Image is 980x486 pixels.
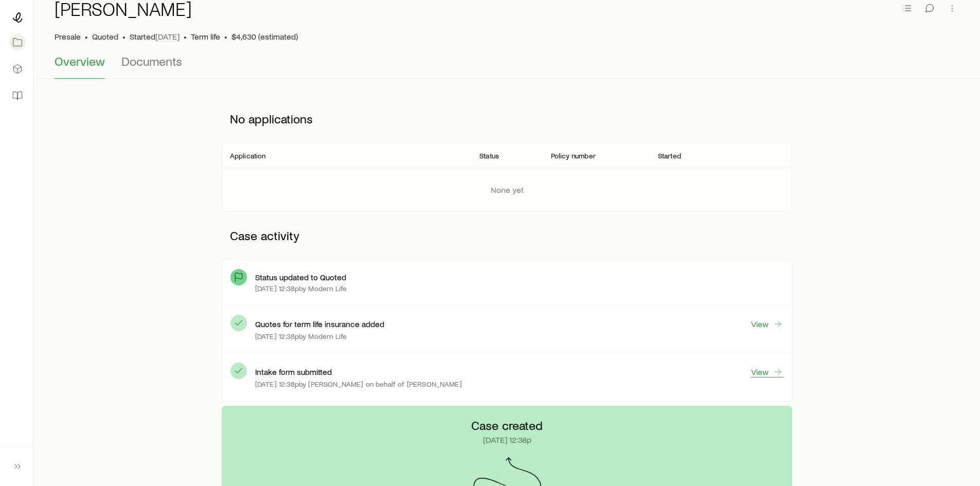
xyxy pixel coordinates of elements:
p: Policy number [551,152,596,160]
p: Status updated to Quoted [255,272,346,282]
p: None yet [491,185,524,195]
span: • [184,31,187,42]
p: Started [658,152,681,160]
p: Case created [471,418,543,433]
p: Application [230,152,266,160]
span: • [122,31,126,42]
p: Started [130,31,180,42]
span: [DATE] [155,31,180,42]
p: [DATE] 12:38p [483,435,531,445]
span: • [224,31,227,42]
p: Presale [55,31,81,42]
span: Documents [121,54,182,68]
span: • [85,31,88,42]
p: [DATE] 12:38p by Modern Life [255,284,347,293]
p: [DATE] 12:38p by Modern Life [255,332,347,340]
a: View [751,366,783,377]
span: Quoted [92,31,118,42]
div: Case details tabs [55,54,959,79]
span: Overview [55,54,105,68]
p: Status [479,152,499,160]
p: [DATE] 12:38p by [PERSON_NAME] on behalf of [PERSON_NAME] [255,380,462,388]
p: No applications [222,103,792,134]
span: $4,630 (estimated) [231,31,298,42]
span: Term life [191,31,220,42]
a: View [751,318,783,330]
p: Quotes for term life insurance added [255,319,384,329]
p: Case activity [222,220,792,251]
p: Intake form submitted [255,367,332,377]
